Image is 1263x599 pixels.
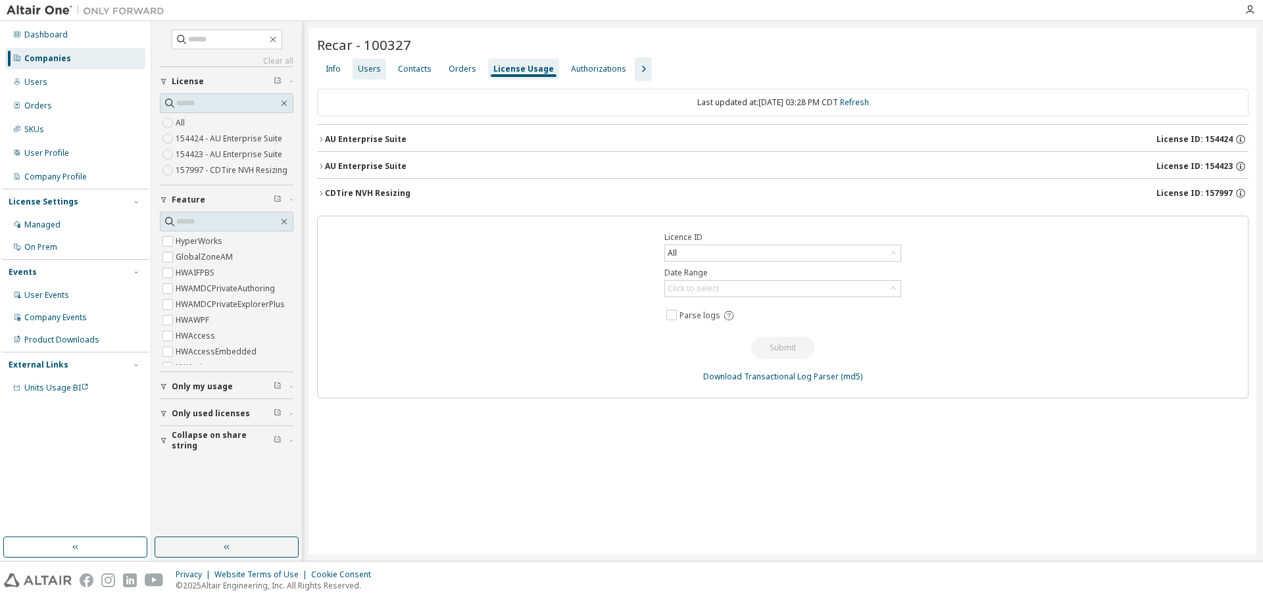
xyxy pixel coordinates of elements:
p: © 2025 Altair Engineering, Inc. All Rights Reserved. [176,580,379,591]
button: Submit [751,337,814,359]
div: Users [358,64,381,74]
label: 157997 - CDTire NVH Resizing [176,162,290,178]
label: HWAMDCPrivateAuthoring [176,281,278,297]
div: License Usage [493,64,554,74]
label: Licence ID [664,232,901,243]
div: Info [326,64,341,74]
div: Last updated at: [DATE] 03:28 PM CDT [317,89,1249,116]
div: AU Enterprise Suite [325,161,407,172]
img: linkedin.svg [123,573,137,587]
img: altair_logo.svg [4,573,72,587]
label: HWAccess [176,328,218,344]
div: On Prem [24,242,57,252]
span: Clear filter [274,76,282,87]
label: GlobalZoneAM [176,249,235,265]
span: Only my usage [172,381,233,392]
span: Recar - 100327 [317,36,411,54]
div: Click to select [665,281,901,297]
div: Company Events [24,312,87,323]
label: All [176,115,187,131]
div: CDTire NVH Resizing [325,188,410,199]
div: Click to select [668,283,719,294]
div: Companies [24,53,71,64]
label: 154423 - AU Enterprise Suite [176,147,285,162]
div: Cookie Consent [311,569,379,580]
img: instagram.svg [101,573,115,587]
span: Feature [172,195,205,205]
a: Download Transactional Log Parser [703,371,839,382]
button: CDTire NVH ResizingLicense ID: 157997 [317,179,1249,208]
button: Feature [160,185,293,214]
img: youtube.svg [145,573,164,587]
span: License ID: 157997 [1156,188,1233,199]
div: License Settings [9,197,78,207]
button: AU Enterprise SuiteLicense ID: 154423 [317,152,1249,181]
label: HWAMDCPrivateExplorerPlus [176,297,287,312]
div: Company Profile [24,172,87,182]
button: Collapse on share string [160,426,293,455]
span: Clear filter [274,435,282,446]
span: License ID: 154424 [1156,134,1233,145]
div: Dashboard [24,30,68,40]
span: Clear filter [274,381,282,392]
button: Only my usage [160,372,293,401]
span: License [172,76,204,87]
span: Clear filter [274,408,282,419]
div: Orders [24,101,52,111]
img: facebook.svg [80,573,93,587]
div: Product Downloads [24,335,99,345]
label: HWAIFPBS [176,265,217,281]
span: Parse logs [680,310,720,321]
div: Managed [24,220,61,230]
div: Orders [449,64,476,74]
label: Date Range [664,268,901,278]
div: All [665,245,901,261]
div: User Profile [24,148,69,158]
div: Privacy [176,569,214,580]
button: Only used licenses [160,399,293,428]
span: License ID: 154423 [1156,161,1233,172]
div: Authorizations [571,64,626,74]
label: HWActivate [176,360,220,375]
a: Refresh [840,97,869,108]
label: 154424 - AU Enterprise Suite [176,131,285,147]
label: HWAWPF [176,312,212,328]
span: Only used licenses [172,408,250,419]
button: AU Enterprise SuiteLicense ID: 154424 [317,125,1249,154]
a: (md5) [841,371,862,382]
div: User Events [24,290,69,300]
span: Clear filter [274,195,282,205]
span: Units Usage BI [24,382,89,393]
div: External Links [9,360,68,370]
a: Clear all [160,56,293,66]
div: Users [24,77,47,87]
label: HWAccessEmbedded [176,344,259,360]
div: All [666,246,679,260]
img: Altair One [7,4,171,17]
button: License [160,67,293,96]
label: HyperWorks [176,233,225,249]
div: SKUs [24,124,44,135]
div: Website Terms of Use [214,569,311,580]
span: Collapse on share string [172,430,274,451]
div: AU Enterprise Suite [325,134,407,145]
div: Contacts [398,64,432,74]
div: Events [9,267,37,277]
